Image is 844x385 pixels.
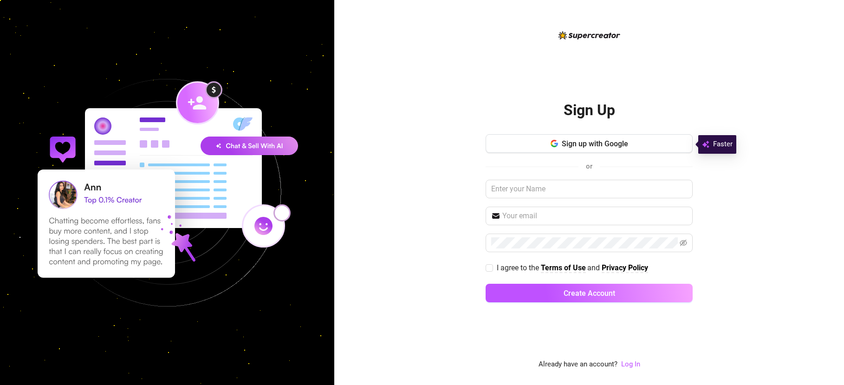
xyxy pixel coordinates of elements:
button: Sign up with Google [486,134,693,153]
img: logo-BBDzfeDw.svg [558,31,620,39]
a: Terms of Use [541,263,586,273]
input: Enter your Name [486,180,693,198]
a: Log In [621,360,640,368]
a: Privacy Policy [602,263,648,273]
img: signup-background-D0MIrEPF.svg [6,32,328,353]
span: or [586,162,592,170]
span: I agree to the [497,263,541,272]
button: Create Account [486,284,693,302]
span: Already have an account? [539,359,617,370]
span: Faster [713,139,733,150]
span: eye-invisible [680,239,687,247]
a: Log In [621,359,640,370]
span: Create Account [564,289,615,298]
span: Sign up with Google [562,139,628,148]
img: svg%3e [702,139,709,150]
h2: Sign Up [564,101,615,120]
input: Your email [502,210,687,222]
span: and [587,263,602,272]
strong: Privacy Policy [602,263,648,272]
strong: Terms of Use [541,263,586,272]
